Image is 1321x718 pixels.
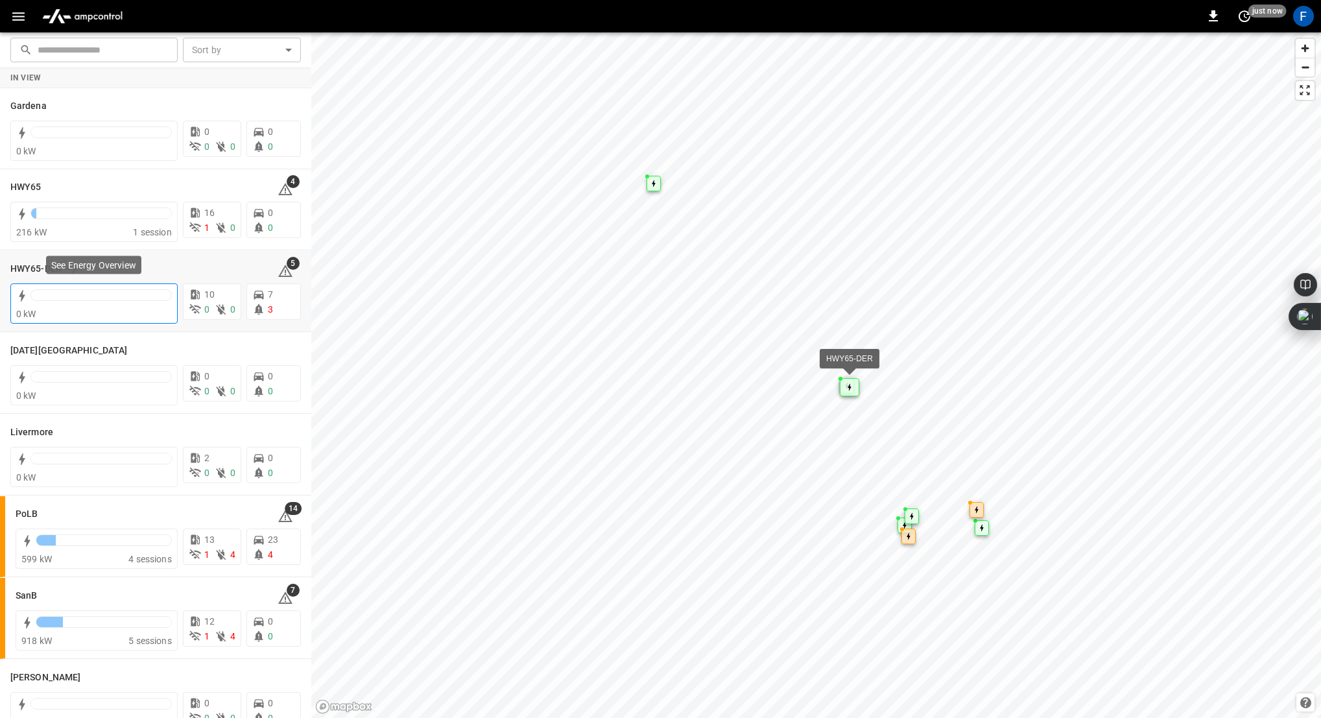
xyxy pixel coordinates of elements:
[21,554,52,564] span: 599 kW
[287,175,300,188] span: 4
[268,304,273,315] span: 3
[268,468,273,478] span: 0
[268,371,273,381] span: 0
[51,258,136,271] p: See Energy Overview
[840,378,859,396] div: Map marker
[268,549,273,560] span: 4
[1293,6,1314,27] div: profile-icon
[230,631,235,641] span: 4
[204,304,209,315] span: 0
[230,222,235,233] span: 0
[1248,5,1287,18] span: just now
[16,390,36,401] span: 0 kW
[16,472,36,483] span: 0 kW
[268,208,273,218] span: 0
[16,309,36,319] span: 0 kW
[204,698,209,708] span: 0
[970,502,984,518] div: Map marker
[230,386,235,396] span: 0
[285,502,302,515] span: 14
[204,141,209,152] span: 0
[268,534,278,545] span: 23
[16,507,38,521] h6: PoLB
[204,222,209,233] span: 1
[128,636,172,646] span: 5 sessions
[204,631,209,641] span: 1
[16,589,37,603] h6: SanB
[10,425,53,440] h6: Livermore
[268,222,273,233] span: 0
[1234,6,1255,27] button: set refresh interval
[287,257,300,270] span: 5
[16,227,47,237] span: 216 kW
[268,289,273,300] span: 7
[268,126,273,137] span: 0
[268,616,273,627] span: 0
[230,141,235,152] span: 0
[10,671,80,685] h6: Vernon
[268,453,273,463] span: 0
[230,468,235,478] span: 0
[905,509,919,524] div: Map marker
[647,176,661,191] div: Map marker
[10,73,42,82] strong: In View
[204,126,209,137] span: 0
[826,352,873,365] div: HWY65-DER
[230,304,235,315] span: 0
[204,371,209,381] span: 0
[204,468,209,478] span: 0
[204,289,215,300] span: 10
[128,554,172,564] span: 4 sessions
[10,344,127,358] h6: Karma Center
[204,534,215,545] span: 13
[975,520,989,536] div: Map marker
[268,141,273,152] span: 0
[268,631,273,641] span: 0
[268,698,273,708] span: 0
[10,99,47,114] h6: Gardena
[37,4,128,29] img: ampcontrol.io logo
[230,549,235,560] span: 4
[315,699,372,714] a: Mapbox homepage
[21,636,52,646] span: 918 kW
[204,616,215,627] span: 12
[204,386,209,396] span: 0
[898,518,912,533] div: Map marker
[287,584,300,597] span: 7
[16,146,36,156] span: 0 kW
[10,262,62,276] h6: HWY65-DER
[204,549,209,560] span: 1
[133,227,171,237] span: 1 session
[268,386,273,396] span: 0
[1296,39,1315,58] button: Zoom in
[204,208,215,218] span: 16
[1296,58,1315,77] button: Zoom out
[10,180,42,195] h6: HWY65
[311,32,1321,718] canvas: Map
[204,453,209,463] span: 2
[901,529,916,544] div: Map marker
